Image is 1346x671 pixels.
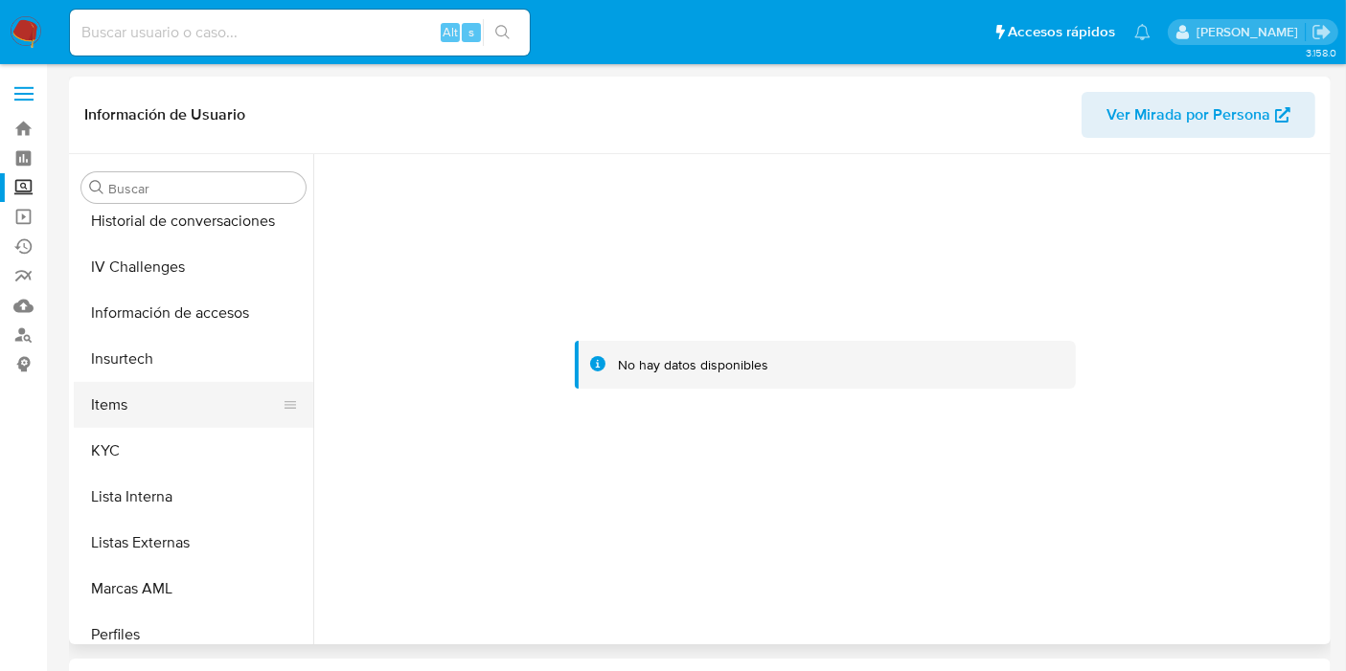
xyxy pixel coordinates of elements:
button: IV Challenges [74,244,313,290]
span: Ver Mirada por Persona [1106,92,1270,138]
button: Información de accesos [74,290,313,336]
a: Salir [1312,22,1332,42]
button: KYC [74,428,313,474]
p: marianathalie.grajeda@mercadolibre.com.mx [1197,23,1305,41]
h1: Información de Usuario [84,105,245,124]
button: Insurtech [74,336,313,382]
button: Historial de conversaciones [74,198,313,244]
button: Listas Externas [74,520,313,566]
a: Notificaciones [1134,24,1151,40]
input: Buscar usuario o caso... [70,20,530,45]
span: Accesos rápidos [1008,22,1115,42]
button: Perfiles [74,612,313,658]
input: Buscar [108,180,298,197]
span: s [468,23,474,41]
button: Ver Mirada por Persona [1082,92,1315,138]
button: Lista Interna [74,474,313,520]
span: Alt [443,23,458,41]
button: search-icon [483,19,522,46]
button: Buscar [89,180,104,195]
button: Items [74,382,298,428]
button: Marcas AML [74,566,313,612]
